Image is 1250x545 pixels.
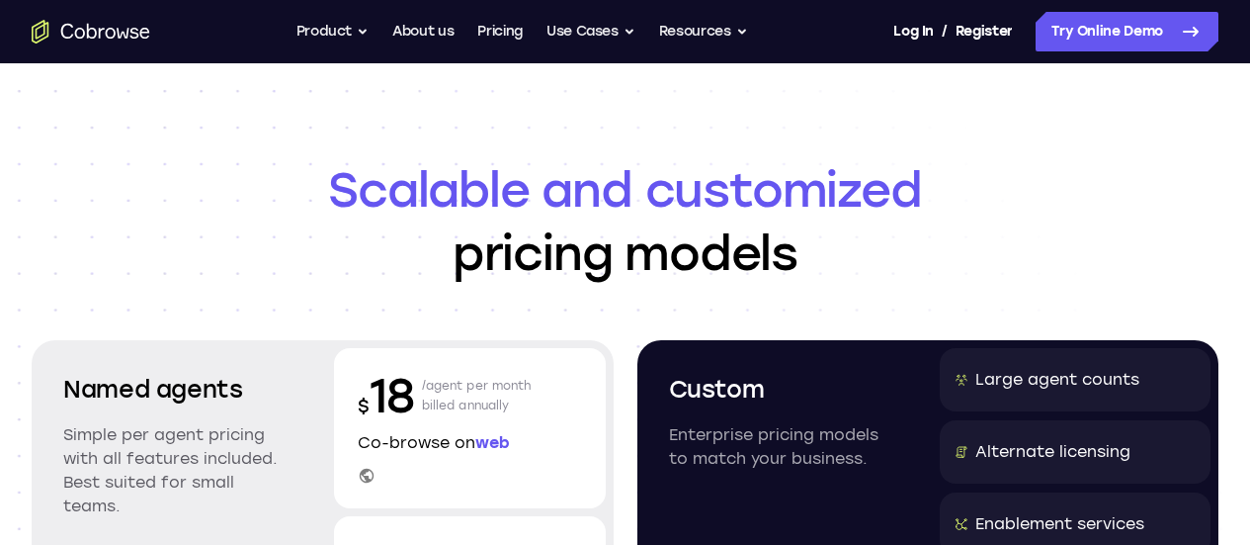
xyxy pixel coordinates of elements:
h2: Custom [669,372,892,408]
div: Large agent counts [975,368,1139,392]
button: Resources [659,12,748,51]
p: /agent per month billed annually [422,364,533,427]
p: Enterprise pricing models to match your business. [669,423,892,471]
h1: pricing models [32,158,1218,285]
a: Pricing [477,12,523,51]
button: Use Cases [546,12,635,51]
p: Co-browse on [358,431,581,455]
a: About us [392,12,454,51]
p: Simple per agent pricing with all features included. Best suited for small teams. [63,423,287,518]
div: Enablement services [975,512,1144,536]
button: Product [296,12,370,51]
a: Go to the home page [32,20,150,44]
span: / [942,20,948,44]
p: 18 [358,364,413,427]
span: $ [358,396,370,417]
div: Alternate licensing [975,440,1130,464]
a: Try Online Demo [1036,12,1218,51]
span: Scalable and customized [32,158,1218,222]
h2: Named agents [63,372,287,408]
span: web [475,433,510,452]
a: Log In [893,12,933,51]
a: Register [956,12,1013,51]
